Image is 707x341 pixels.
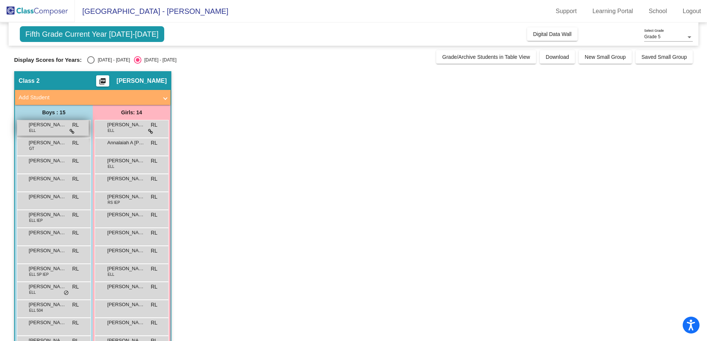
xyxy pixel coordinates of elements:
[29,139,66,147] span: [PERSON_NAME]
[72,229,79,237] span: RL
[29,175,66,182] span: [PERSON_NAME]
[29,283,66,290] span: [PERSON_NAME] [PERSON_NAME]
[151,301,157,309] span: RL
[15,105,93,120] div: Boys : 15
[527,27,578,41] button: Digital Data Wall
[108,128,114,133] span: ELL
[19,77,40,85] span: Class 2
[72,211,79,219] span: RL
[107,121,145,129] span: [PERSON_NAME]
[151,121,157,129] span: RL
[29,146,34,151] span: GT
[107,319,145,326] span: [PERSON_NAME]
[107,139,145,147] span: Annalaiah A [PERSON_NAME]
[72,319,79,327] span: RL
[20,26,164,42] span: Fifth Grade Current Year [DATE]-[DATE]
[87,56,176,64] mat-radio-group: Select an option
[540,50,575,64] button: Download
[96,75,109,87] button: Print Students Details
[29,211,66,218] span: [PERSON_NAME]
[72,247,79,255] span: RL
[107,211,145,218] span: [PERSON_NAME]
[29,229,66,236] span: [PERSON_NAME]
[546,54,569,60] span: Download
[72,193,79,201] span: RL
[72,175,79,183] span: RL
[677,5,707,17] a: Logout
[29,301,66,308] span: [PERSON_NAME]
[98,78,107,88] mat-icon: picture_as_pdf
[29,128,36,133] span: ELL
[72,283,79,291] span: RL
[29,247,66,254] span: [PERSON_NAME]
[29,121,66,129] span: [PERSON_NAME]
[579,50,632,64] button: New Small Group
[29,193,66,200] span: [PERSON_NAME]
[151,265,157,273] span: RL
[151,193,157,201] span: RL
[151,175,157,183] span: RL
[19,93,158,102] mat-panel-title: Add Student
[550,5,583,17] a: Support
[29,157,66,165] span: [PERSON_NAME]
[72,139,79,147] span: RL
[587,5,639,17] a: Learning Portal
[151,211,157,219] span: RL
[117,77,167,85] span: [PERSON_NAME]
[72,157,79,165] span: RL
[107,265,145,272] span: [PERSON_NAME]
[107,283,145,290] span: [PERSON_NAME]
[29,319,66,326] span: [PERSON_NAME]
[72,265,79,273] span: RL
[585,54,626,60] span: New Small Group
[107,247,145,254] span: [PERSON_NAME]
[644,34,660,39] span: Grade 5
[141,57,177,63] div: [DATE] - [DATE]
[29,308,43,313] span: ELL 504
[107,193,145,200] span: [PERSON_NAME]
[108,272,114,277] span: ELL
[95,57,130,63] div: [DATE] - [DATE]
[108,164,114,169] span: ELL
[108,200,120,205] span: RS IEP
[64,290,69,296] span: do_not_disturb_alt
[151,157,157,165] span: RL
[643,5,673,17] a: School
[29,272,49,277] span: ELL SP IEP
[642,54,687,60] span: Saved Small Group
[75,5,228,17] span: [GEOGRAPHIC_DATA] - [PERSON_NAME]
[636,50,693,64] button: Saved Small Group
[151,247,157,255] span: RL
[14,57,82,63] span: Display Scores for Years:
[107,157,145,165] span: [PERSON_NAME]
[151,139,157,147] span: RL
[442,54,530,60] span: Grade/Archive Students in Table View
[151,319,157,327] span: RL
[107,229,145,236] span: [PERSON_NAME]
[151,229,157,237] span: RL
[29,218,43,223] span: ELL IEP
[151,283,157,291] span: RL
[29,265,66,272] span: [PERSON_NAME]
[72,121,79,129] span: RL
[533,31,572,37] span: Digital Data Wall
[436,50,536,64] button: Grade/Archive Students in Table View
[107,175,145,182] span: [PERSON_NAME]
[15,90,171,105] mat-expansion-panel-header: Add Student
[29,290,36,295] span: ELL
[93,105,171,120] div: Girls: 14
[107,301,145,308] span: [PERSON_NAME]
[72,301,79,309] span: RL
